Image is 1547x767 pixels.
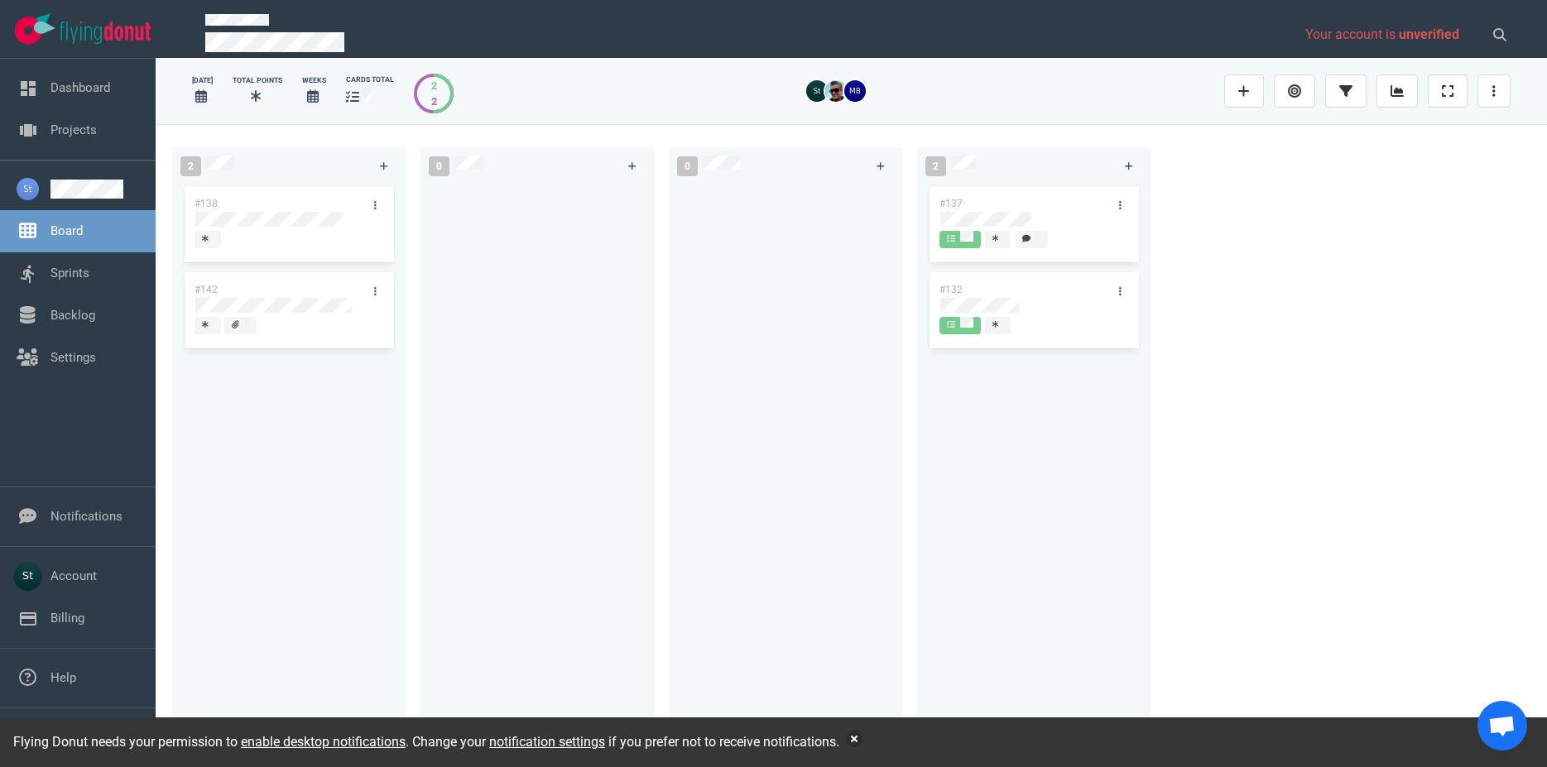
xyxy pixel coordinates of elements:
[50,266,89,280] a: Sprints
[1477,701,1527,750] div: Open chat
[60,22,151,44] img: Flying Donut text logo
[50,308,95,323] a: Backlog
[50,509,123,524] a: Notifications
[1305,26,1459,42] span: Your account is
[939,284,963,295] a: #132
[939,198,963,209] a: #137
[50,80,110,95] a: Dashboard
[346,74,394,85] div: cards total
[406,734,839,750] span: . Change your if you prefer not to receive notifications.
[195,284,218,295] a: #142
[431,93,437,109] div: 2
[677,156,698,176] span: 0
[302,75,326,86] div: Weeks
[13,734,406,750] span: Flying Donut needs your permission to
[1399,26,1459,42] span: unverified
[50,611,84,626] a: Billing
[844,80,866,102] img: 26
[192,75,213,86] div: [DATE]
[241,734,406,750] a: enable desktop notifications
[489,734,605,750] a: notification settings
[180,156,201,176] span: 2
[233,75,282,86] div: Total Points
[429,156,449,176] span: 0
[195,198,218,209] a: #138
[50,122,97,137] a: Projects
[50,568,97,583] a: Account
[50,223,83,238] a: Board
[806,80,828,102] img: 26
[825,80,847,102] img: 26
[925,156,946,176] span: 2
[431,78,437,93] div: 2
[50,350,96,365] a: Settings
[50,670,76,685] a: Help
